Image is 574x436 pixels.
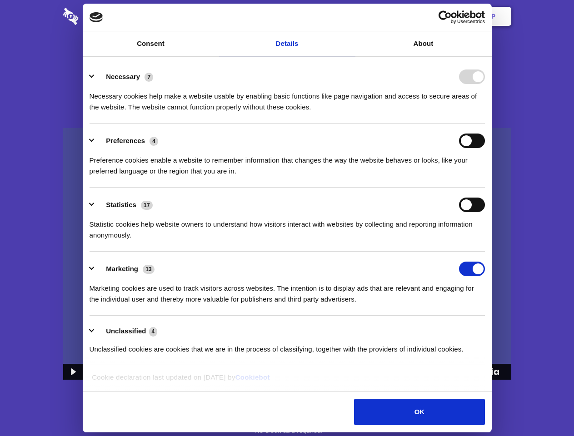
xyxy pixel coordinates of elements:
h1: Eliminate Slack Data Loss. [63,41,511,74]
div: Marketing cookies are used to track visitors across websites. The intention is to display ads tha... [90,276,485,305]
button: Marketing (13) [90,262,160,276]
a: Contact [369,2,410,30]
div: Cookie declaration last updated on [DATE] by [85,372,489,390]
div: Necessary cookies help make a website usable by enabling basic functions like page navigation and... [90,84,485,113]
button: Statistics (17) [90,198,159,212]
label: Marketing [106,265,138,272]
a: Login [412,2,452,30]
div: Preference cookies enable a website to remember information that changes the way the website beha... [90,148,485,177]
button: Play Video [63,364,82,380]
span: 7 [145,73,153,82]
button: OK [354,399,484,425]
label: Statistics [106,201,136,208]
a: Usercentrics Cookiebot - opens in a new window [405,10,485,24]
a: About [355,31,492,56]
span: 4 [149,327,158,336]
span: 4 [150,137,158,146]
a: Details [219,31,355,56]
button: Unclassified (4) [90,326,163,337]
button: Necessary (7) [90,69,159,84]
div: Unclassified cookies are cookies that we are in the process of classifying, together with the pro... [90,337,485,355]
span: 17 [141,201,153,210]
img: Sharesecret [63,128,511,380]
label: Preferences [106,137,145,144]
span: 13 [143,265,155,274]
h4: Auto-redaction of sensitive data, encrypted data sharing and self-destructing private chats. Shar... [63,83,511,113]
div: Statistic cookies help website owners to understand how visitors interact with websites by collec... [90,212,485,241]
img: logo-wordmark-white-trans-d4663122ce5f474addd5e946df7df03e33cb6a1c49d2221995e7729f52c070b2.svg [63,8,141,25]
label: Necessary [106,73,140,80]
button: Preferences (4) [90,134,164,148]
a: Cookiebot [235,373,270,381]
img: logo [90,12,103,22]
a: Pricing [267,2,306,30]
a: Consent [83,31,219,56]
iframe: Drift Widget Chat Controller [529,391,563,425]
